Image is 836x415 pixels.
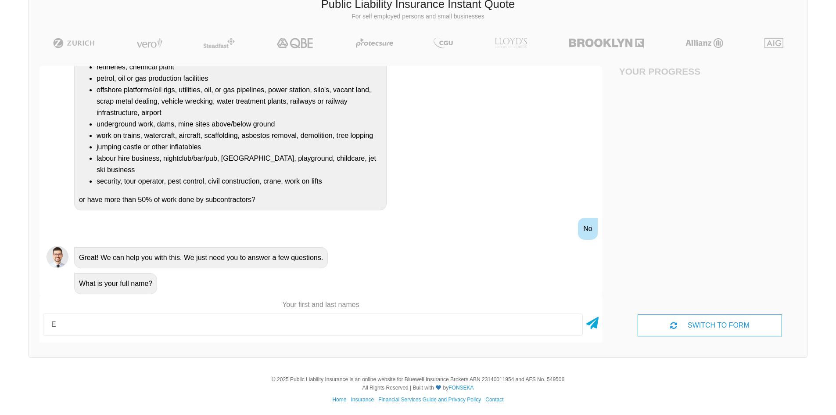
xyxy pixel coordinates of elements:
[681,38,728,48] img: Allianz | Public Liability Insurance
[448,385,474,391] a: FONSEKA
[97,61,382,73] li: refineries, chemical plant
[578,218,597,240] div: No
[74,247,328,268] div: Great! We can help you with this. We just need you to answer a few questions.
[97,153,382,176] li: labour hire business, nightclub/bar/pub, [GEOGRAPHIC_DATA], playground, childcare, jet ski business
[97,141,382,153] li: jumping castle or other inflatables
[39,300,602,310] p: Your first and last names
[74,273,157,294] div: What is your full name?
[619,66,710,77] h4: Your Progress
[200,38,238,48] img: Steadfast | Public Liability Insurance
[332,397,346,403] a: Home
[490,38,532,48] img: LLOYD's | Public Liability Insurance
[47,246,68,268] img: Chatbot | PLI
[351,397,374,403] a: Insurance
[485,397,503,403] a: Contact
[430,38,456,48] img: CGU | Public Liability Insurance
[97,130,382,141] li: work on trains, watercraft, aircraft, scaffolding, asbestos removal, demolition, tree lopping
[638,314,782,336] div: SWITCH TO FORM
[133,38,166,48] img: Vero | Public Liability Insurance
[97,84,382,119] li: offshore platforms/oil rigs, utilities, oil, or gas pipelines, power station, silo's, vacant land...
[49,38,99,48] img: Zurich | Public Liability Insurance
[43,314,583,336] input: Your first and last names
[97,176,382,187] li: security, tour operator, pest control, civil construction, crane, work on lifts
[378,397,481,403] a: Financial Services Guide and Privacy Policy
[352,38,397,48] img: Protecsure | Public Liability Insurance
[97,73,382,84] li: petrol, oil or gas production facilities
[97,119,382,130] li: underground work, dams, mine sites above/below ground
[761,38,787,48] img: AIG | Public Liability Insurance
[565,38,647,48] img: Brooklyn | Public Liability Insurance
[74,45,387,210] div: Do you undertake any work on or operate a business that is/has a: or have more than 50% of work d...
[272,38,319,48] img: QBE | Public Liability Insurance
[36,12,800,21] p: For self employed persons and small businesses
